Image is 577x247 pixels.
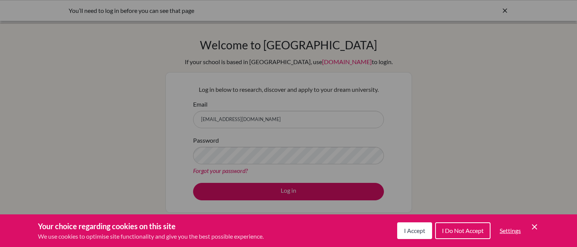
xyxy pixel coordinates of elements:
span: Settings [500,227,521,234]
button: I Do Not Accept [435,222,491,239]
button: I Accept [397,222,432,239]
span: I Accept [404,227,425,234]
button: Save and close [530,222,539,231]
span: I Do Not Accept [442,227,484,234]
p: We use cookies to optimise site functionality and give you the best possible experience. [38,232,264,241]
h3: Your choice regarding cookies on this site [38,220,264,232]
button: Settings [494,223,527,238]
